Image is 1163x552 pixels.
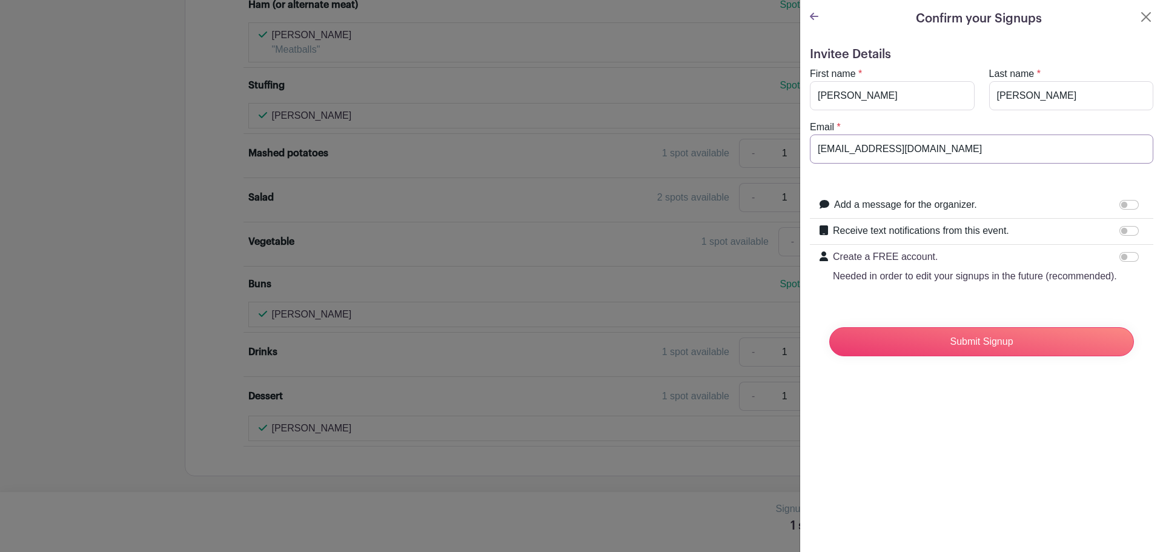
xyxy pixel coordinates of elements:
label: Last name [989,67,1035,81]
h5: Confirm your Signups [916,10,1042,28]
input: Submit Signup [829,327,1134,356]
label: First name [810,67,856,81]
label: Receive text notifications from this event. [833,224,1009,238]
p: Create a FREE account. [833,250,1117,264]
button: Close [1139,10,1153,24]
label: Email [810,120,834,135]
h5: Invitee Details [810,47,1153,62]
label: Add a message for the organizer. [834,198,977,212]
p: Needed in order to edit your signups in the future (recommended). [833,269,1117,284]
